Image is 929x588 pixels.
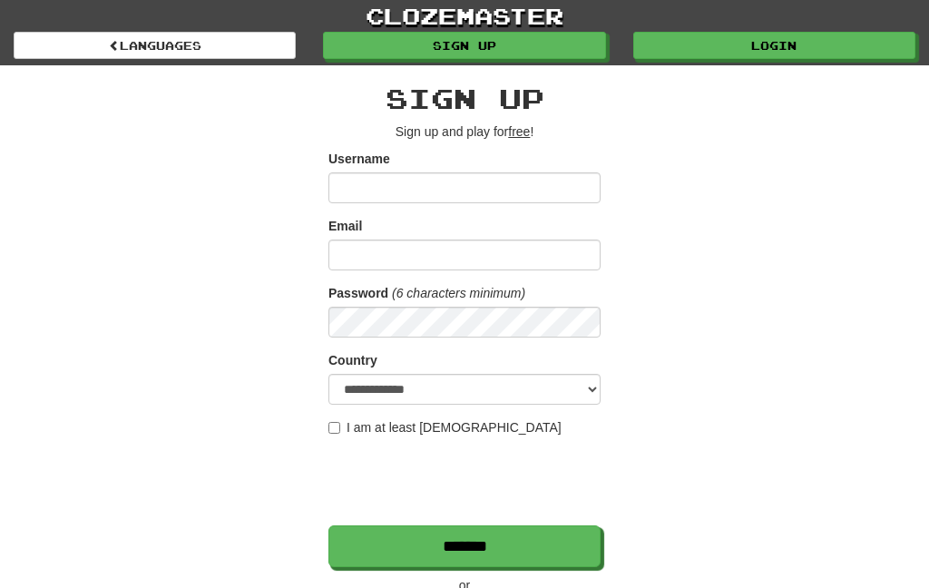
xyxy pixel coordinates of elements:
[392,286,525,300] em: (6 characters minimum)
[328,150,390,168] label: Username
[328,422,340,434] input: I am at least [DEMOGRAPHIC_DATA]
[328,418,562,436] label: I am at least [DEMOGRAPHIC_DATA]
[323,32,605,59] a: Sign up
[328,446,604,516] iframe: reCAPTCHA
[328,83,601,113] h2: Sign up
[328,217,362,235] label: Email
[328,284,388,302] label: Password
[508,124,530,139] u: free
[633,32,915,59] a: Login
[328,351,377,369] label: Country
[328,122,601,141] p: Sign up and play for !
[14,32,296,59] a: Languages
